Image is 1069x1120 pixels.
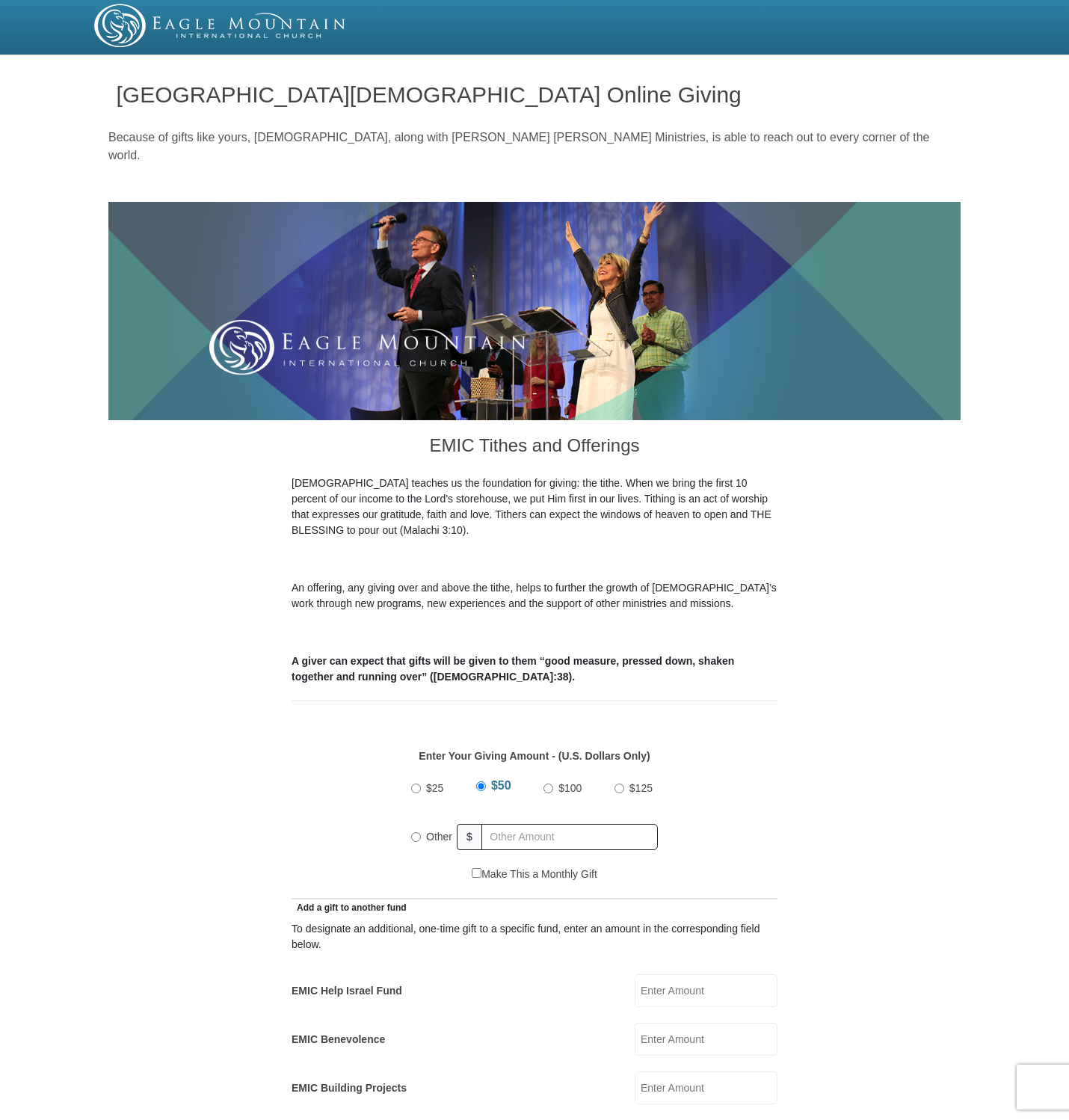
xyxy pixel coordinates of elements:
[426,782,443,794] span: $25
[108,129,961,164] p: Because of gifts like yours, [DEMOGRAPHIC_DATA], along with [PERSON_NAME] [PERSON_NAME] Ministrie...
[472,867,597,882] label: Make This a Monthly Gift
[629,782,653,794] span: $125
[426,831,452,843] span: Other
[117,82,953,107] h1: [GEOGRAPHIC_DATA][DEMOGRAPHIC_DATA] Online Giving
[292,476,777,538] p: [DEMOGRAPHIC_DATA] teaches us the foundation for giving: the tithe. When we bring the first 10 pe...
[481,824,658,850] input: Other Amount
[292,983,402,999] label: EMIC Help Israel Fund
[292,902,407,913] span: Add a gift to another fund
[292,1032,385,1047] label: EMIC Benevolence
[292,420,777,476] h3: EMIC Tithes and Offerings
[635,1023,777,1056] input: Enter Amount
[94,4,347,47] img: EMIC
[419,750,650,762] strong: Enter Your Giving Amount - (U.S. Dollars Only)
[558,782,582,794] span: $100
[472,868,481,878] input: Make This a Monthly Gift
[292,655,734,683] b: A giver can expect that gifts will be given to them “good measure, pressed down, shaken together ...
[635,974,777,1007] input: Enter Amount
[292,921,777,953] div: To designate an additional, one-time gift to a specific fund, enter an amount in the correspondin...
[491,779,511,792] span: $50
[292,1080,407,1096] label: EMIC Building Projects
[457,824,482,850] span: $
[292,580,777,612] p: An offering, any giving over and above the tithe, helps to further the growth of [DEMOGRAPHIC_DAT...
[635,1071,777,1104] input: Enter Amount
